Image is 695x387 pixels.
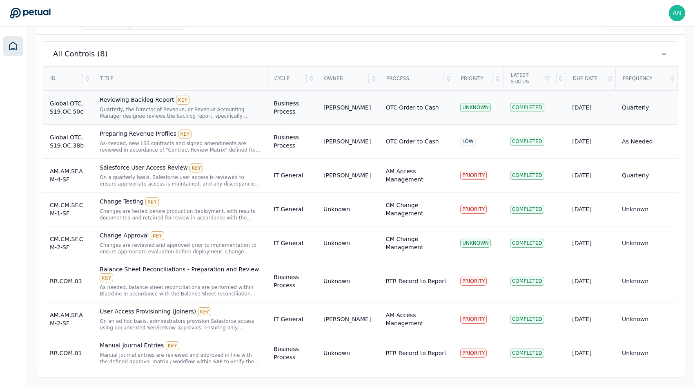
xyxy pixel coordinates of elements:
[50,133,86,150] div: Global.OTC.S19.OC.38b
[151,231,164,240] div: KEY
[100,96,261,105] div: Reviewing Backlog Report
[50,167,86,183] div: AM.AM.SF.AM-4-SF
[176,96,189,105] div: KEY
[460,277,487,286] div: PRIORITY
[267,302,317,336] td: IT General
[50,277,86,285] div: RR.COM.03
[572,205,609,213] div: [DATE]
[318,67,369,90] div: Owner
[100,174,261,187] div: On a quarterly basis, Salesforce user access is reviewed to ensure appropriate access is maintain...
[267,336,317,370] td: Business Process
[460,239,491,248] div: UNKNOWN
[100,273,113,282] div: KEY
[323,315,371,323] div: [PERSON_NAME]
[510,103,544,112] div: Completed
[268,67,307,90] div: Cycle
[454,67,493,90] div: Priority
[323,239,350,247] div: Unknown
[267,260,317,302] td: Business Process
[100,284,261,297] div: As needed, balance sheet reconciliations are performed within Blackline in accordance with the Ba...
[385,349,446,357] div: RTR Record to Report
[44,67,82,90] div: ID
[100,163,261,172] div: Salesforce User Access Review
[460,349,487,358] div: PRIORITY
[100,130,261,139] div: Preparing Revenue Profiles
[100,242,261,255] div: Changes are reviewed and approved prior to implementation to ensure appropriate evaluation before...
[323,349,350,357] div: Unknown
[615,226,677,260] td: Unknown
[460,171,487,180] div: PRIORITY
[100,231,261,240] div: Change Approval
[510,171,544,180] div: Completed
[267,226,317,260] td: IT General
[189,163,203,172] div: KEY
[43,42,678,66] button: All Controls (8)
[166,341,179,350] div: KEY
[460,103,491,112] div: UNKNOWN
[616,67,667,90] div: Frequency
[94,67,266,90] div: Title
[669,5,685,21] img: andrew+arm@petual.ai
[50,311,86,327] div: AM.AM.SF.AM-2-SF
[615,336,677,370] td: Unknown
[385,137,439,145] div: OTC Order to Cash
[100,265,261,282] div: Balance Sheet Reconciliations - Preparation and Review
[615,260,677,302] td: Unknown
[100,318,261,331] div: On an ad hoc basis, administrators provision Salesforce access using documented ServiceNow approv...
[572,137,609,145] div: [DATE]
[385,235,447,251] div: CM Change Management
[100,208,261,221] div: Changes are tested before production deployment, with results documented and retained for review ...
[510,239,544,248] div: Completed
[50,349,86,357] div: RR.COM.01
[572,103,609,112] div: [DATE]
[380,67,443,90] div: Process
[178,130,192,139] div: KEY
[385,167,447,183] div: AM Access Management
[267,125,317,159] td: Business Process
[566,67,605,90] div: Due Date
[323,171,371,179] div: [PERSON_NAME]
[53,48,108,60] span: All Controls (8)
[460,315,487,324] div: PRIORITY
[385,277,446,285] div: RTR Record to Report
[572,239,609,247] div: [DATE]
[50,235,86,251] div: CM.CM.SF.CM-2-SF
[504,67,557,90] div: Latest Status
[267,192,317,226] td: IT General
[510,205,544,214] div: Completed
[100,106,261,119] div: Quarterly, the Director of Revenue, or Revenue Accounting Manager designee reviews the backlog re...
[100,341,261,350] div: Manual Journal Entries
[615,159,677,192] td: Quarterly
[267,159,317,192] td: IT General
[572,315,609,323] div: [DATE]
[323,103,371,112] div: [PERSON_NAME]
[3,36,23,56] a: Dashboard
[100,197,261,206] div: Change Testing
[100,307,261,316] div: User Access Provisioning (Joiners)
[50,201,86,217] div: CM.CM.SF.CM-1-SF
[385,201,447,217] div: CM Change Management
[510,315,544,324] div: Completed
[572,277,609,285] div: [DATE]
[510,277,544,286] div: Completed
[385,103,439,112] div: OTC Order to Cash
[323,205,350,213] div: Unknown
[572,349,609,357] div: [DATE]
[510,349,544,358] div: Completed
[100,352,261,365] div: Manual journal entries are reviewed and approved in line with the defined approval matrix / workf...
[198,307,212,316] div: KEY
[460,205,487,214] div: PRIORITY
[615,91,677,125] td: Quarterly
[145,197,159,206] div: KEY
[323,137,371,145] div: [PERSON_NAME]
[100,140,261,153] div: As-needed, new LSS contracts and signed amendments are reviewed in accordance of "Contract Review...
[323,277,350,285] div: Unknown
[460,137,476,146] div: LOW
[615,125,677,159] td: As Needed
[50,99,86,116] div: Global.OTC.S19.OC.50c
[267,91,317,125] td: Business Process
[615,302,677,336] td: Unknown
[10,7,51,19] a: Go to Dashboard
[572,171,609,179] div: [DATE]
[510,137,544,146] div: Completed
